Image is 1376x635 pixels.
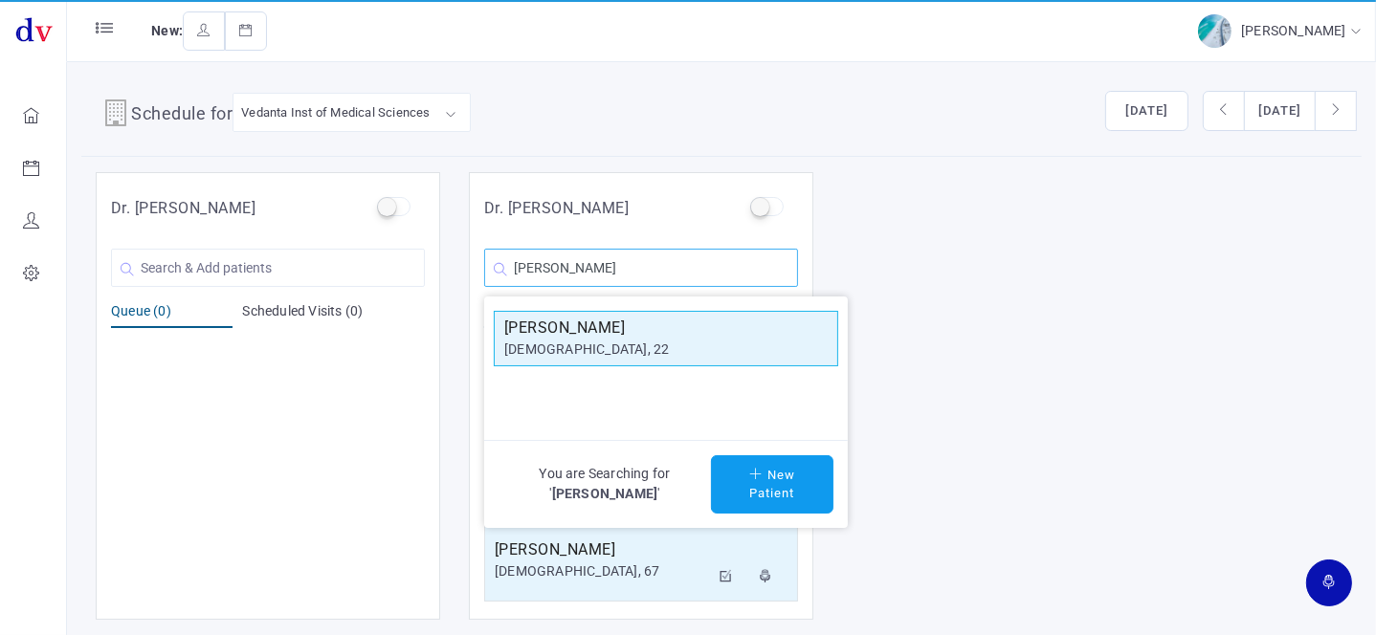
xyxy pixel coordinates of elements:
[111,249,425,287] input: Search & Add patients
[111,301,233,328] div: Queue (0)
[504,339,828,360] div: [DEMOGRAPHIC_DATA], 22
[242,301,425,328] div: Scheduled Visits (0)
[499,464,711,504] span: You are Searching for ' '
[151,23,183,38] span: New:
[495,561,709,581] div: [DEMOGRAPHIC_DATA], 67
[711,455,833,514] button: New Patient
[241,101,430,123] div: Vedanta Inst of Medical Sciences
[1105,91,1188,131] button: [DATE]
[1241,23,1351,38] span: [PERSON_NAME]
[484,197,630,220] h5: Dr. [PERSON_NAME]
[504,317,828,339] h5: [PERSON_NAME]
[484,249,798,287] input: Search & Add patients
[111,197,256,220] h5: Dr. [PERSON_NAME]
[1198,14,1232,48] img: img-2.jpg
[552,486,658,501] span: [PERSON_NAME]
[495,538,709,561] h5: [PERSON_NAME]
[131,100,233,131] h4: Schedule for
[1244,91,1316,131] button: [DATE]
